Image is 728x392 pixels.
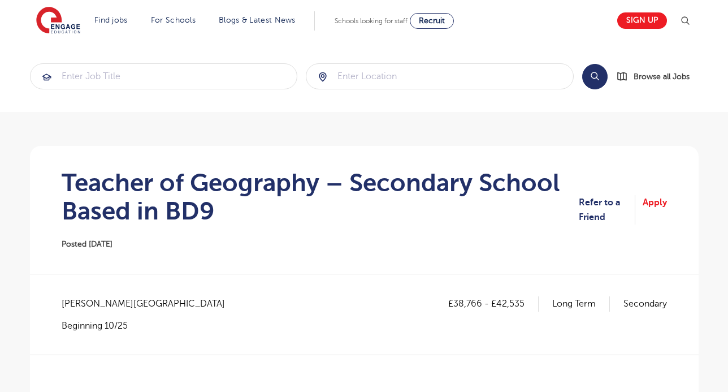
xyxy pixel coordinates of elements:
[94,16,128,24] a: Find jobs
[552,296,610,311] p: Long Term
[634,70,690,83] span: Browse all Jobs
[36,7,80,35] img: Engage Education
[448,296,539,311] p: £38,766 - £42,535
[62,296,236,311] span: [PERSON_NAME][GEOGRAPHIC_DATA]
[579,195,635,225] a: Refer to a Friend
[306,64,573,89] input: Submit
[643,195,667,225] a: Apply
[219,16,296,24] a: Blogs & Latest News
[617,70,699,83] a: Browse all Jobs
[410,13,454,29] a: Recruit
[151,16,196,24] a: For Schools
[617,12,667,29] a: Sign up
[623,296,667,311] p: Secondary
[582,64,608,89] button: Search
[306,63,574,89] div: Submit
[335,17,408,25] span: Schools looking for staff
[30,63,298,89] div: Submit
[419,16,445,25] span: Recruit
[62,320,236,332] p: Beginning 10/25
[62,240,112,248] span: Posted [DATE]
[62,169,579,225] h1: Teacher of Geography – Secondary School Based in BD9
[31,64,297,89] input: Submit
